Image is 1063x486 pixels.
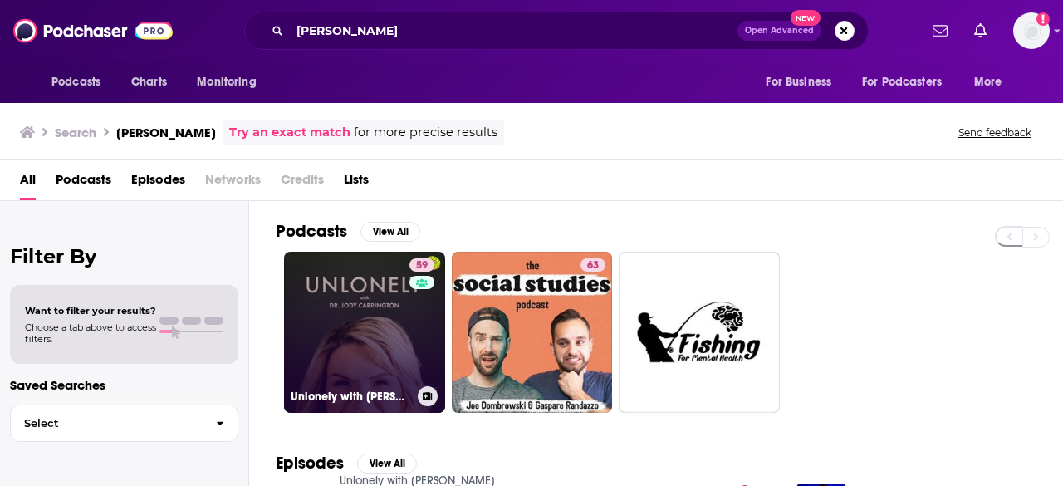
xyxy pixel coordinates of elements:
[754,66,852,98] button: open menu
[55,125,96,140] h3: Search
[40,66,122,98] button: open menu
[851,66,966,98] button: open menu
[276,221,347,242] h2: Podcasts
[862,71,942,94] span: For Podcasters
[290,17,737,44] input: Search podcasts, credits, & more...
[276,453,344,474] h2: Episodes
[25,305,156,317] span: Want to filter your results?
[357,454,417,474] button: View All
[244,12,869,50] div: Search podcasts, credits, & more...
[205,166,261,200] span: Networks
[131,166,185,200] a: Episodes
[229,123,350,142] a: Try an exact match
[276,453,417,474] a: EpisodesView All
[185,66,277,98] button: open menu
[766,71,831,94] span: For Business
[416,258,428,274] span: 59
[13,15,173,47] img: Podchaser - Follow, Share and Rate Podcasts
[281,166,324,200] span: Credits
[1013,12,1050,49] img: User Profile
[284,252,445,413] a: 59Unlonely with [PERSON_NAME]
[291,390,411,404] h3: Unlonely with [PERSON_NAME]
[587,258,599,274] span: 63
[791,10,821,26] span: New
[452,252,613,413] a: 63
[745,27,814,35] span: Open Advanced
[580,258,605,272] a: 63
[10,377,238,393] p: Saved Searches
[10,244,238,268] h2: Filter By
[10,405,238,442] button: Select
[276,221,420,242] a: PodcastsView All
[360,222,420,242] button: View All
[1013,12,1050,49] span: Logged in as megcassidy
[1013,12,1050,49] button: Show profile menu
[967,17,993,45] a: Show notifications dropdown
[116,125,216,140] h3: [PERSON_NAME]
[51,71,100,94] span: Podcasts
[25,322,156,345] span: Choose a tab above to access filters.
[344,166,369,200] a: Lists
[974,71,1002,94] span: More
[131,71,167,94] span: Charts
[11,418,203,429] span: Select
[56,166,111,200] a: Podcasts
[953,125,1036,140] button: Send feedback
[197,71,256,94] span: Monitoring
[120,66,177,98] a: Charts
[1036,12,1050,26] svg: Add a profile image
[20,166,36,200] a: All
[737,21,821,41] button: Open AdvancedNew
[926,17,954,45] a: Show notifications dropdown
[409,258,434,272] a: 59
[963,66,1023,98] button: open menu
[354,123,497,142] span: for more precise results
